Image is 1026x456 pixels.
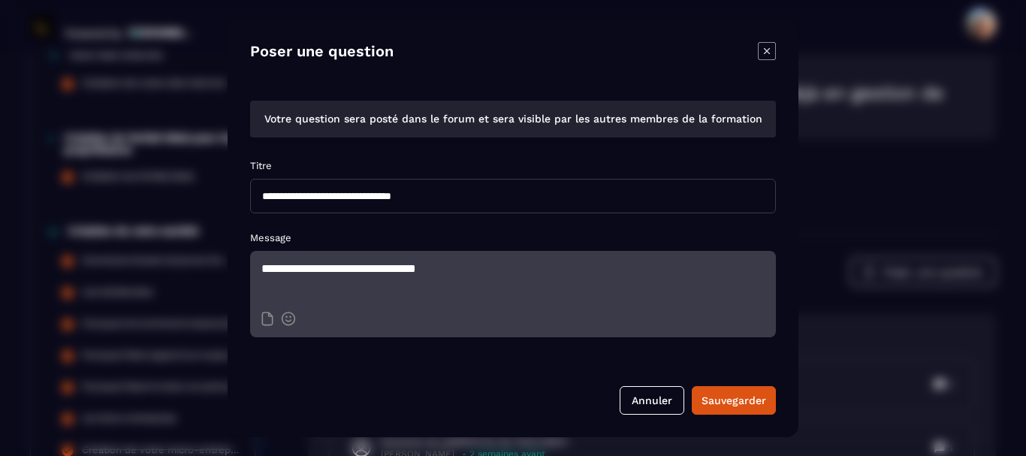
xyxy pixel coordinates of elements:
h4: Poser une question [250,42,394,63]
div: Sauvegarder [702,393,766,408]
button: Annuler [620,386,684,415]
p: Titre [250,160,776,171]
button: Sauvegarder [692,386,776,415]
p: Message [250,232,776,243]
p: Votre question sera posté dans le forum et sera visible par les autres membres de la formation [250,112,776,126]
